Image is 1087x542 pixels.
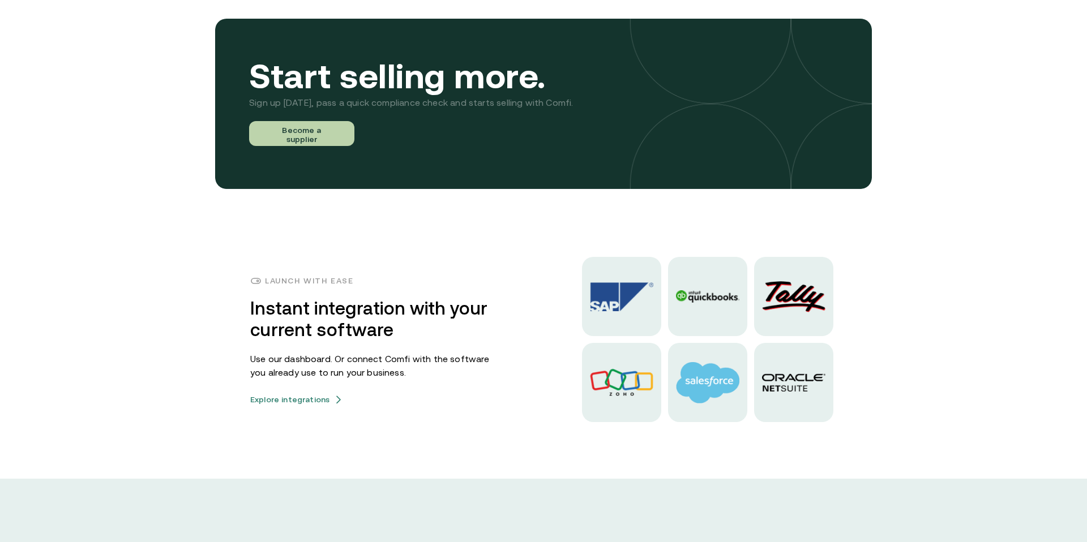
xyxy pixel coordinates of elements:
[250,390,343,404] a: Explore integrationsarrow icons
[762,373,825,392] img: oracle logo
[250,352,499,379] p: Use our dashboard. Or connect Comfi with the software you already use to run your business.
[250,298,499,341] h3: Instant integration with your current software
[590,282,653,311] img: Sap logo
[249,95,574,110] p: Sign up [DATE], pass a quick compliance check and starts selling with Comfi.
[265,276,354,285] h4: Launch with ease
[250,395,343,404] button: Explore integrationsarrow icons
[590,368,653,397] img: Zoho logo
[250,275,262,286] img: payments
[676,290,739,303] img: Quickbooks logo
[762,281,825,312] img: Tally logo
[676,362,739,403] img: salesforce logo
[334,395,343,405] img: arrow icons
[249,121,354,146] button: Become a supplier
[249,62,574,91] h3: Start selling more.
